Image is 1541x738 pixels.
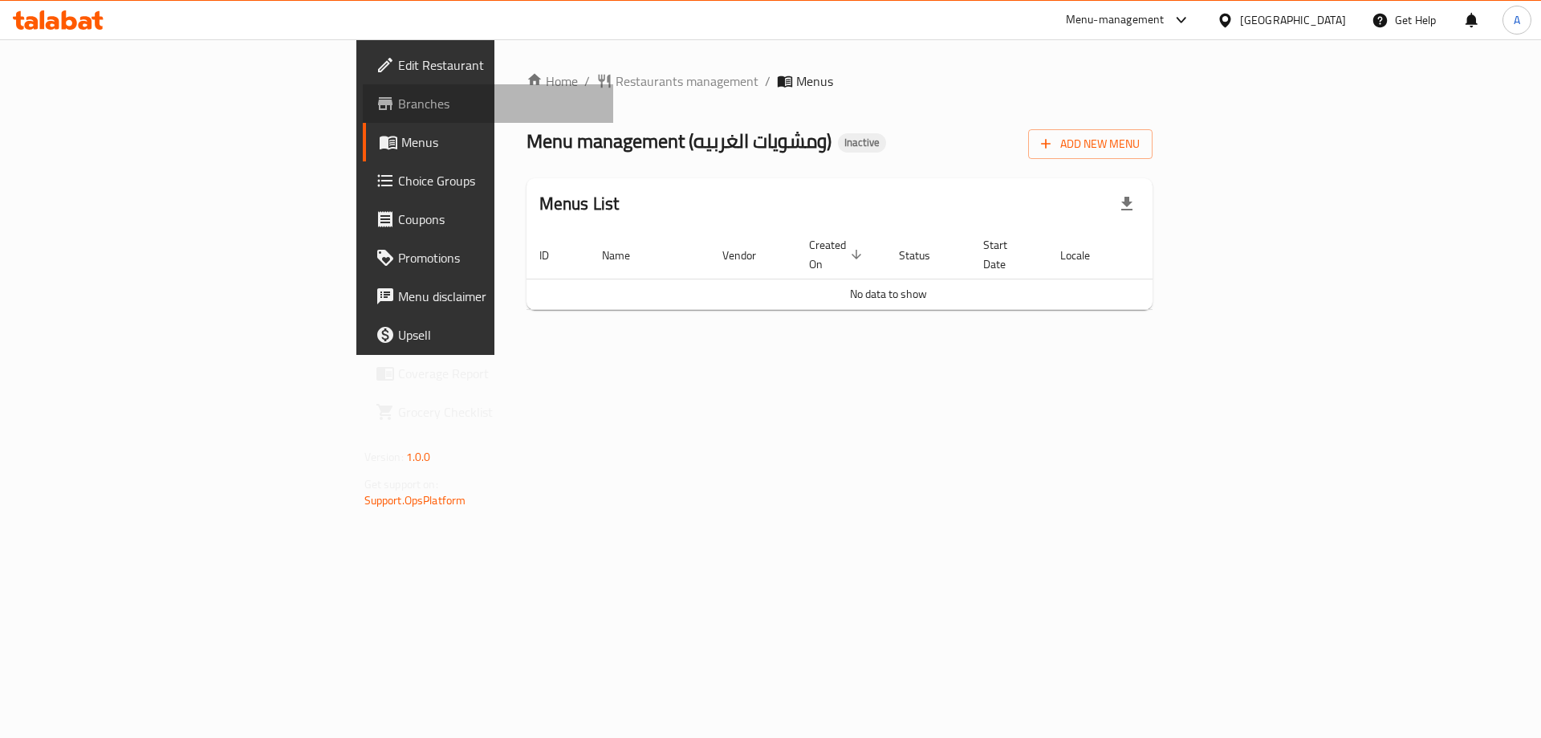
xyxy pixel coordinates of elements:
[363,84,614,123] a: Branches
[398,171,601,190] span: Choice Groups
[363,316,614,354] a: Upsell
[596,71,758,91] a: Restaurants management
[983,235,1028,274] span: Start Date
[527,71,1153,91] nav: breadcrumb
[602,246,651,265] span: Name
[722,246,777,265] span: Vendor
[1028,129,1153,159] button: Add New Menu
[539,192,620,216] h2: Menus List
[1108,185,1146,223] div: Export file
[1130,230,1250,279] th: Actions
[527,123,831,159] span: Menu management ( ومشويات الغربيه )
[364,474,438,495] span: Get support on:
[1060,246,1111,265] span: Locale
[398,325,601,345] span: Upsell
[398,210,601,229] span: Coupons
[1066,10,1165,30] div: Menu-management
[809,235,867,274] span: Created On
[363,46,614,84] a: Edit Restaurant
[363,200,614,239] a: Coupons
[539,246,570,265] span: ID
[765,71,770,91] li: /
[1041,134,1140,154] span: Add New Menu
[363,277,614,316] a: Menu disclaimer
[1514,11,1520,29] span: A
[363,239,614,277] a: Promotions
[398,287,601,306] span: Menu disclaimer
[363,123,614,161] a: Menus
[364,490,466,511] a: Support.OpsPlatform
[899,246,951,265] span: Status
[363,354,614,393] a: Coverage Report
[398,94,601,113] span: Branches
[401,133,601,152] span: Menus
[850,283,927,304] span: No data to show
[398,248,601,267] span: Promotions
[527,230,1250,310] table: enhanced table
[406,446,431,467] span: 1.0.0
[1240,11,1346,29] div: [GEOGRAPHIC_DATA]
[363,161,614,200] a: Choice Groups
[363,393,614,431] a: Grocery Checklist
[838,133,886,153] div: Inactive
[616,71,758,91] span: Restaurants management
[364,446,404,467] span: Version:
[398,364,601,383] span: Coverage Report
[398,402,601,422] span: Grocery Checklist
[398,55,601,75] span: Edit Restaurant
[796,71,833,91] span: Menus
[838,136,886,149] span: Inactive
